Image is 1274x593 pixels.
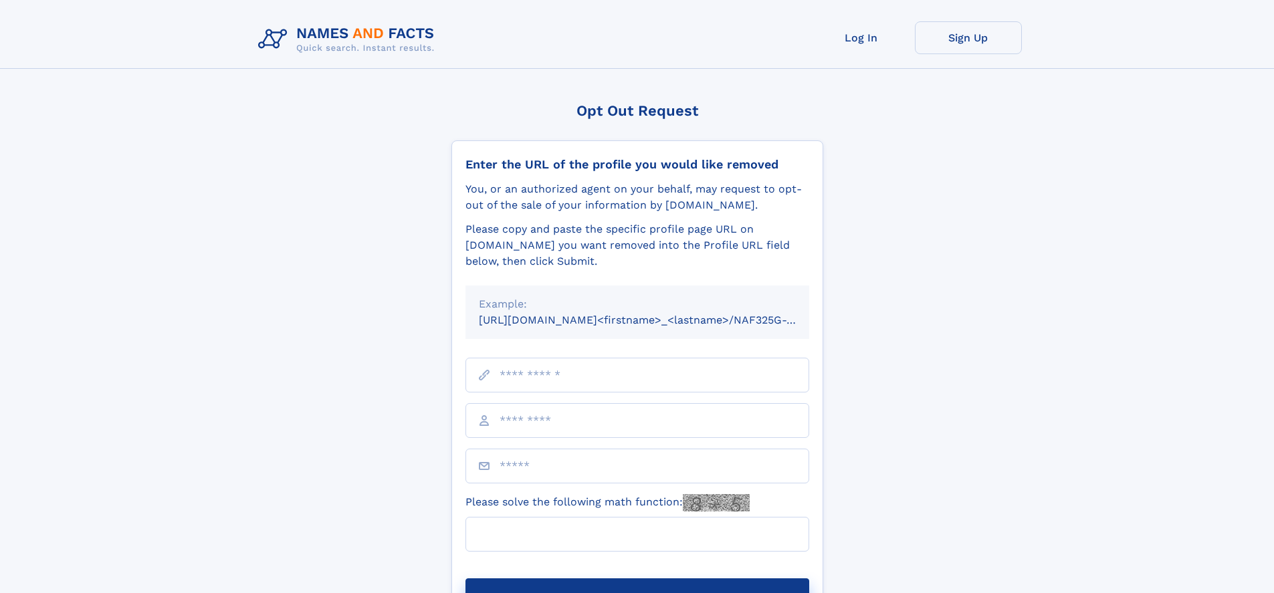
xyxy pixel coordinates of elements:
[915,21,1022,54] a: Sign Up
[479,296,796,312] div: Example:
[808,21,915,54] a: Log In
[253,21,445,57] img: Logo Names and Facts
[479,314,835,326] small: [URL][DOMAIN_NAME]<firstname>_<lastname>/NAF325G-xxxxxxxx
[465,221,809,269] div: Please copy and paste the specific profile page URL on [DOMAIN_NAME] you want removed into the Pr...
[451,102,823,119] div: Opt Out Request
[465,157,809,172] div: Enter the URL of the profile you would like removed
[465,181,809,213] div: You, or an authorized agent on your behalf, may request to opt-out of the sale of your informatio...
[465,494,750,511] label: Please solve the following math function:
